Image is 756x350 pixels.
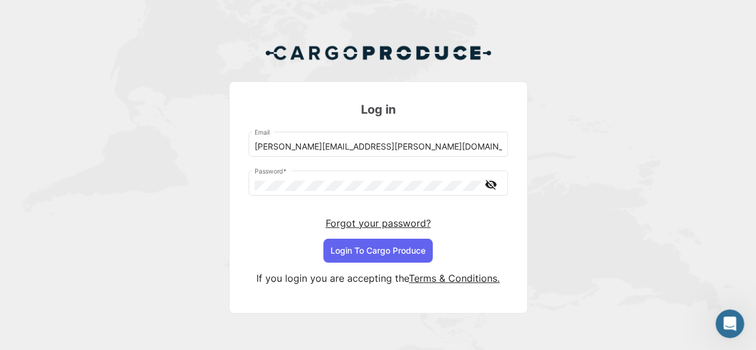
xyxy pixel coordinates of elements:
[326,217,431,229] a: Forgot your password?
[255,142,501,152] input: Email
[484,177,498,192] mat-icon: visibility_off
[323,239,433,263] button: Login To Cargo Produce
[249,101,508,118] h3: Log in
[715,309,744,338] iframe: Intercom live chat
[409,272,500,284] a: Terms & Conditions.
[265,38,492,67] img: Cargo Produce Logo
[256,272,409,284] span: If you login you are accepting the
